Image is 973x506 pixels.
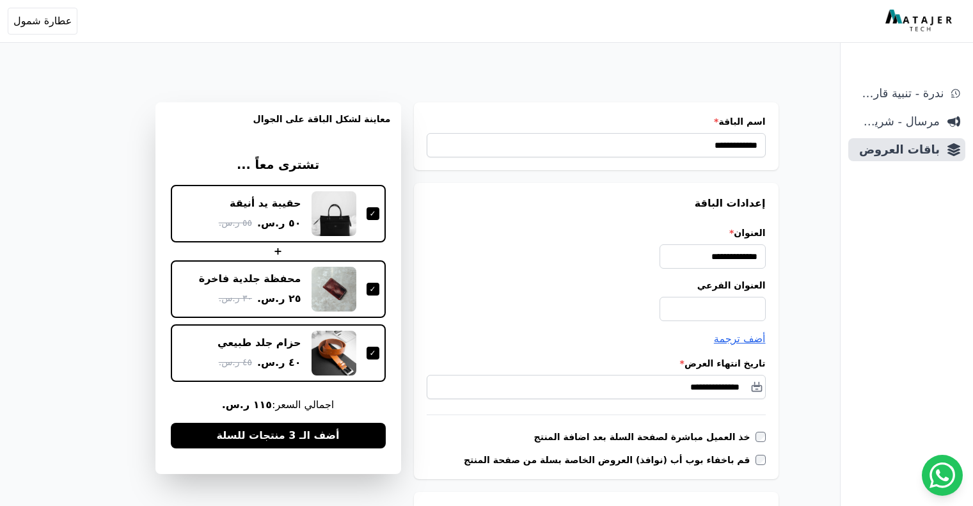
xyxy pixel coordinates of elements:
label: خذ العميل مباشرة لصفحة السلة بعد اضافة المنتج [534,431,755,443]
label: العنوان الفرعي [427,279,766,292]
h3: معاينة لشكل الباقة على الجوال [166,113,391,141]
span: مرسال - شريط دعاية [853,113,940,130]
span: ٥٠ ر.س. [257,216,301,231]
div: حقيبة يد أنيقة [230,196,301,210]
h3: إعدادات الباقة [427,196,766,211]
img: حزام جلد طبيعي [312,331,356,376]
button: أضف الـ 3 منتجات للسلة [171,423,386,448]
span: عطارة شمول [13,13,72,29]
div: محفظة جلدية فاخرة [199,272,301,286]
span: ٤٠ ر.س. [257,355,301,370]
img: محفظة جلدية فاخرة [312,267,356,312]
b: ١١٥ ر.س. [222,399,272,411]
span: أضف ترجمة [714,333,766,345]
span: ندرة - تنبية قارب علي النفاذ [853,84,944,102]
button: أضف ترجمة [714,331,766,347]
label: اسم الباقة [427,115,766,128]
img: حقيبة يد أنيقة [312,191,356,236]
span: ٤٥ ر.س. [219,356,252,369]
div: حزام جلد طبيعي [218,336,301,350]
label: قم باخفاء بوب أب (نوافذ) العروض الخاصة بسلة من صفحة المنتج [464,454,755,466]
span: ٥٥ ر.س. [219,216,252,230]
span: ٢٥ ر.س. [257,291,301,306]
span: اجمالي السعر: [171,397,386,413]
h3: تشترى معاً ... [171,156,386,175]
span: ٣٠ ر.س. [219,292,252,305]
div: + [171,244,386,259]
img: MatajerTech Logo [885,10,955,33]
button: عطارة شمول [8,8,77,35]
span: باقات العروض [853,141,940,159]
label: العنوان [427,226,766,239]
span: أضف الـ 3 منتجات للسلة [216,428,339,443]
label: تاريخ انتهاء العرض [427,357,766,370]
